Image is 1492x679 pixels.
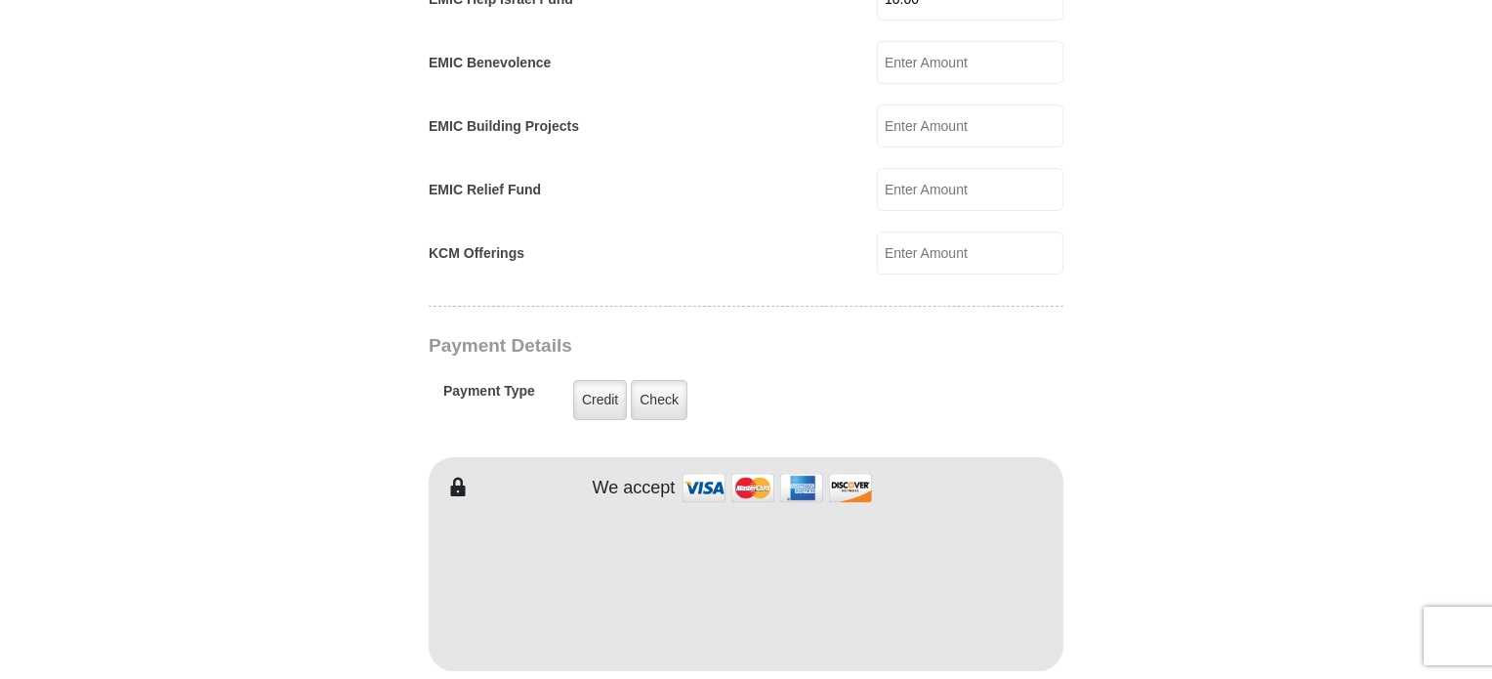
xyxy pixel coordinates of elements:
[573,380,627,420] label: Credit
[631,380,687,420] label: Check
[877,105,1063,148] input: Enter Amount
[877,41,1063,84] input: Enter Amount
[429,243,524,264] label: KCM Offerings
[429,180,541,200] label: EMIC Relief Fund
[429,335,927,358] h3: Payment Details
[877,168,1063,211] input: Enter Amount
[877,232,1063,275] input: Enter Amount
[680,467,875,509] img: credit cards accepted
[429,116,579,137] label: EMIC Building Projects
[429,53,551,73] label: EMIC Benevolence
[593,478,676,499] h4: We accept
[443,383,535,409] h5: Payment Type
